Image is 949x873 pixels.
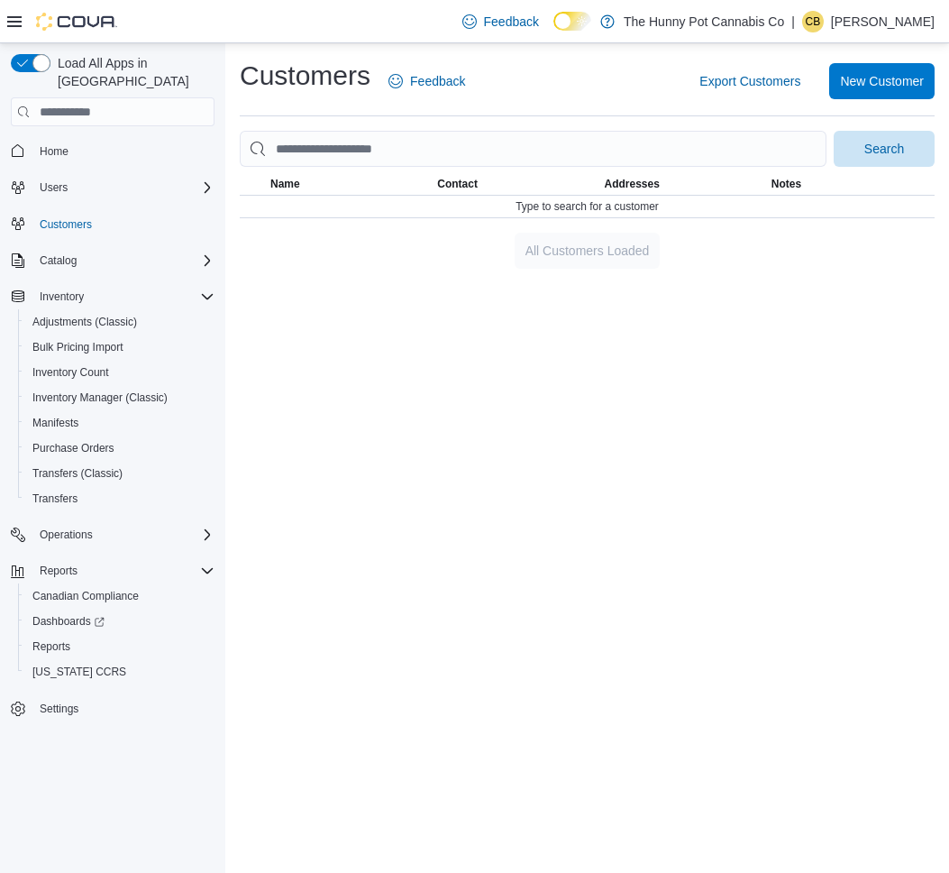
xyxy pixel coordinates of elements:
[18,634,222,659] button: Reports
[32,560,85,582] button: Reports
[270,177,300,191] span: Name
[32,286,91,308] button: Inventory
[4,558,222,584] button: Reports
[840,72,924,90] span: New Customer
[25,636,214,657] span: Reports
[18,584,222,609] button: Canadian Compliance
[4,211,222,237] button: Customers
[32,391,168,405] span: Inventory Manager (Classic)
[25,437,214,459] span: Purchase Orders
[831,11,935,32] p: [PERSON_NAME]
[32,665,126,679] span: [US_STATE] CCRS
[25,336,131,358] a: Bulk Pricing Import
[11,130,214,768] nav: Complex example
[32,213,214,235] span: Customers
[32,639,70,654] span: Reports
[240,58,370,94] h1: Customers
[410,72,465,90] span: Feedback
[829,63,935,99] button: New Customer
[516,199,659,214] span: Type to search for a customer
[32,214,99,235] a: Customers
[25,463,214,484] span: Transfers (Classic)
[25,611,214,632] span: Dashboards
[40,528,93,542] span: Operations
[25,437,122,459] a: Purchase Orders
[455,4,546,40] a: Feedback
[4,522,222,547] button: Operations
[525,242,650,260] span: All Customers Loaded
[834,131,935,167] button: Search
[484,13,539,31] span: Feedback
[32,589,139,603] span: Canadian Compliance
[802,11,824,32] div: Christina Brown
[25,661,133,683] a: [US_STATE] CCRS
[32,441,114,455] span: Purchase Orders
[32,250,214,271] span: Catalog
[32,524,100,546] button: Operations
[25,336,214,358] span: Bulk Pricing Import
[32,698,86,720] a: Settings
[18,309,222,335] button: Adjustments (Classic)
[18,410,222,436] button: Manifests
[791,11,795,32] p: |
[32,286,214,308] span: Inventory
[32,139,214,161] span: Home
[553,12,591,31] input: Dark Mode
[18,659,222,685] button: [US_STATE] CCRS
[32,340,123,354] span: Bulk Pricing Import
[25,387,214,409] span: Inventory Manager (Classic)
[18,486,222,511] button: Transfers
[4,248,222,273] button: Catalog
[32,177,214,198] span: Users
[40,253,77,268] span: Catalog
[40,564,78,578] span: Reports
[25,311,214,333] span: Adjustments (Classic)
[40,180,68,195] span: Users
[18,461,222,486] button: Transfers (Classic)
[32,250,84,271] button: Catalog
[36,13,117,31] img: Cova
[25,387,175,409] a: Inventory Manager (Classic)
[25,412,86,434] a: Manifests
[25,661,214,683] span: Washington CCRS
[624,11,784,32] p: The Hunny Pot Cannabis Co
[806,11,821,32] span: CB
[692,63,808,99] button: Export Customers
[32,492,78,506] span: Transfers
[50,54,214,90] span: Load All Apps in [GEOGRAPHIC_DATA]
[32,560,214,582] span: Reports
[40,217,92,232] span: Customers
[18,335,222,360] button: Bulk Pricing Import
[25,362,214,383] span: Inventory Count
[4,175,222,200] button: Users
[25,488,214,510] span: Transfers
[25,362,116,383] a: Inventory Count
[25,585,214,607] span: Canadian Compliance
[25,636,78,657] a: Reports
[25,412,214,434] span: Manifests
[32,141,76,162] a: Home
[699,72,800,90] span: Export Customers
[25,311,144,333] a: Adjustments (Classic)
[4,695,222,721] button: Settings
[32,315,137,329] span: Adjustments (Classic)
[32,177,75,198] button: Users
[32,365,109,380] span: Inventory Count
[25,488,85,510] a: Transfers
[40,289,84,304] span: Inventory
[32,524,214,546] span: Operations
[771,177,801,191] span: Notes
[32,466,123,481] span: Transfers (Classic)
[381,63,472,99] a: Feedback
[18,436,222,461] button: Purchase Orders
[437,177,478,191] span: Contact
[4,284,222,309] button: Inventory
[32,697,214,720] span: Settings
[18,385,222,410] button: Inventory Manager (Classic)
[4,137,222,163] button: Home
[25,585,146,607] a: Canadian Compliance
[40,144,68,159] span: Home
[18,360,222,385] button: Inventory Count
[25,463,130,484] a: Transfers (Classic)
